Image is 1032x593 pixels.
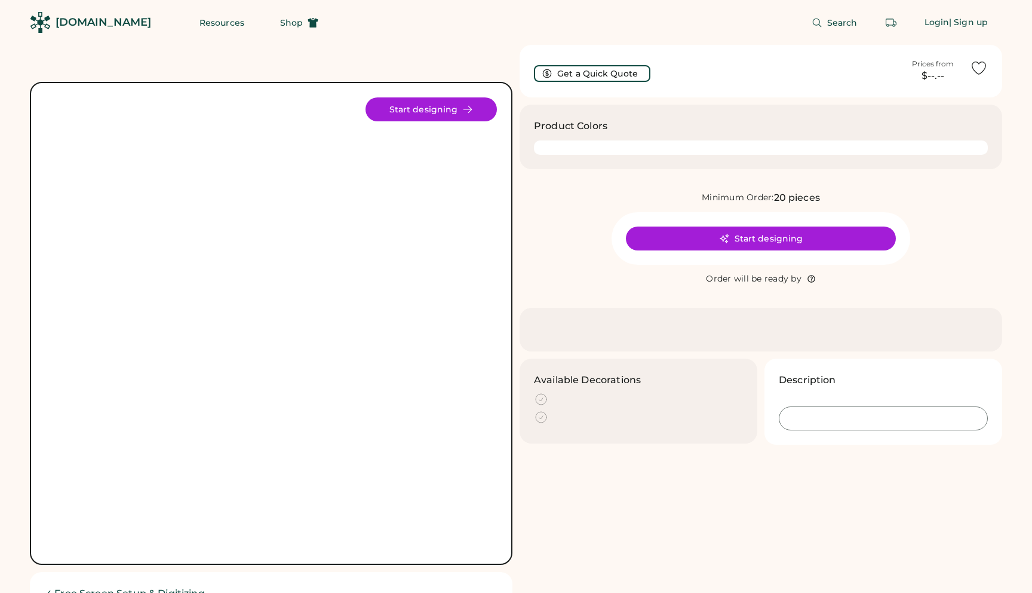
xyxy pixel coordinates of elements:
[45,97,497,549] img: yH5BAEAAAAALAAAAAABAAEAAAIBRAA7
[949,17,988,29] div: | Sign up
[534,119,607,133] h3: Product Colors
[185,11,259,35] button: Resources
[779,373,836,387] h3: Description
[56,15,151,30] div: [DOMAIN_NAME]
[280,19,303,27] span: Shop
[774,191,820,205] div: 20 pieces
[534,373,641,387] h3: Available Decorations
[912,59,954,69] div: Prices from
[365,97,497,121] button: Start designing
[626,227,896,250] button: Start designing
[534,65,650,82] button: Get a Quick Quote
[903,69,963,83] div: $--.--
[30,12,51,33] img: Rendered Logo - Screens
[879,11,903,35] button: Retrieve an order
[924,17,950,29] div: Login
[702,192,774,204] div: Minimum Order:
[827,19,858,27] span: Search
[266,11,333,35] button: Shop
[797,11,872,35] button: Search
[706,273,801,285] div: Order will be ready by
